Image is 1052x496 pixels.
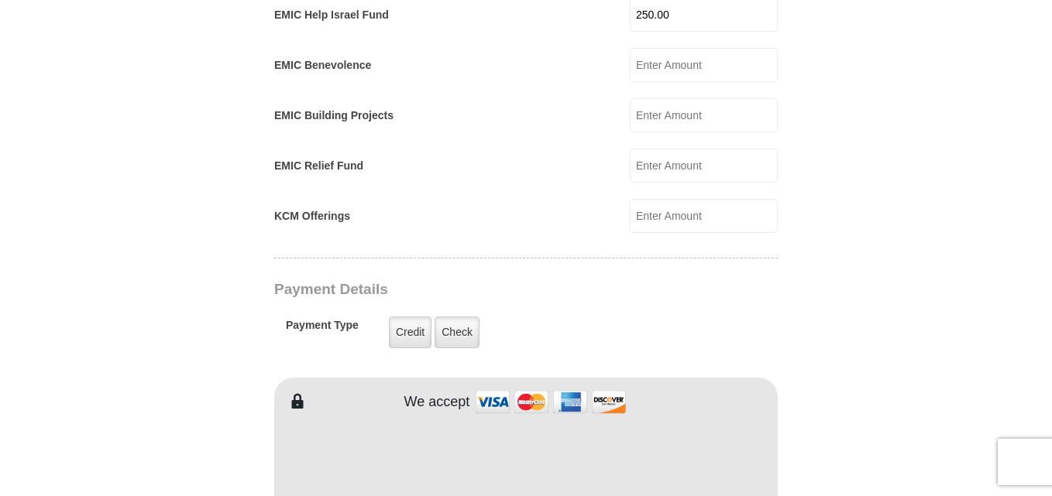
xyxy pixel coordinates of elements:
label: EMIC Building Projects [274,108,394,124]
input: Enter Amount [630,149,778,183]
input: Enter Amount [630,48,778,82]
label: Credit [389,316,431,348]
label: EMIC Benevolence [274,57,371,74]
label: KCM Offerings [274,208,350,224]
img: credit cards accepted [473,385,628,419]
label: EMIC Help Israel Fund [274,7,389,23]
input: Enter Amount [630,199,778,233]
input: Enter Amount [630,98,778,132]
label: Check [435,316,480,348]
h4: We accept [404,394,470,411]
label: EMIC Relief Fund [274,158,363,174]
h5: Payment Type [286,319,359,340]
h3: Payment Details [274,281,669,299]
